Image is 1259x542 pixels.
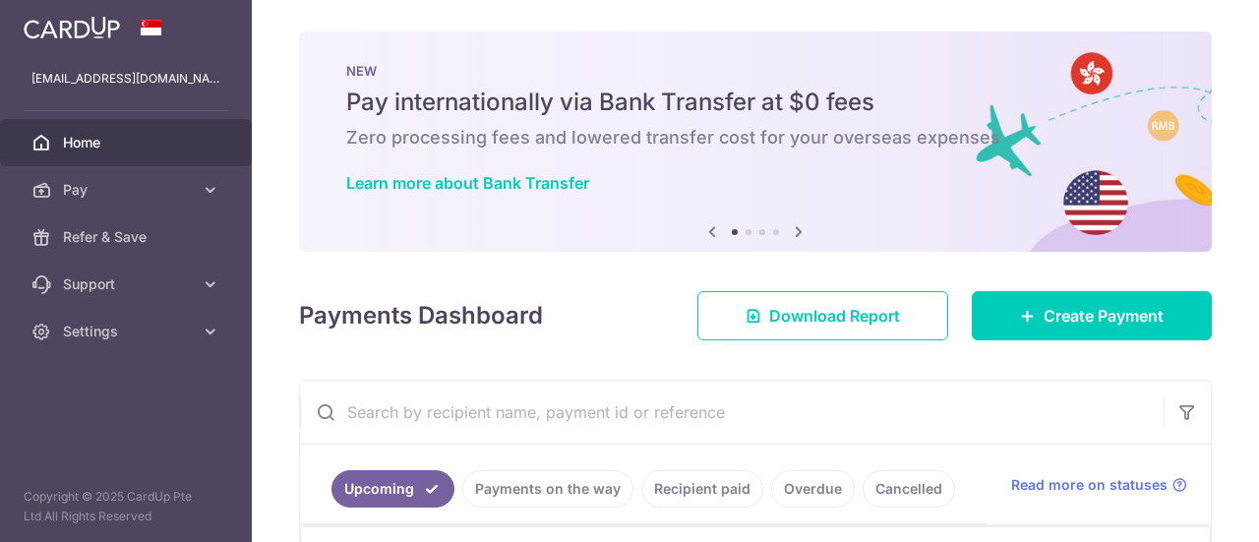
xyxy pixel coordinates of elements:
[972,291,1212,340] a: Create Payment
[300,381,1164,444] input: Search by recipient name, payment id or reference
[1044,304,1164,328] span: Create Payment
[346,126,1165,150] h6: Zero processing fees and lowered transfer cost for your overseas expenses
[697,291,948,340] a: Download Report
[346,173,589,193] a: Learn more about Bank Transfer
[863,470,955,508] a: Cancelled
[769,304,900,328] span: Download Report
[299,31,1212,252] img: Bank transfer banner
[63,274,193,294] span: Support
[63,227,193,247] span: Refer & Save
[299,298,543,333] h4: Payments Dashboard
[771,470,855,508] a: Overdue
[31,69,220,89] p: [EMAIL_ADDRESS][DOMAIN_NAME]
[346,63,1165,79] p: NEW
[462,470,633,508] a: Payments on the way
[346,87,1165,118] h5: Pay internationally via Bank Transfer at $0 fees
[63,180,193,200] span: Pay
[1011,475,1168,495] span: Read more on statuses
[641,470,763,508] a: Recipient paid
[63,133,193,152] span: Home
[1011,475,1187,495] a: Read more on statuses
[24,16,120,39] img: CardUp
[331,470,454,508] a: Upcoming
[1133,483,1239,532] iframe: Opens a widget where you can find more information
[63,322,193,341] span: Settings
